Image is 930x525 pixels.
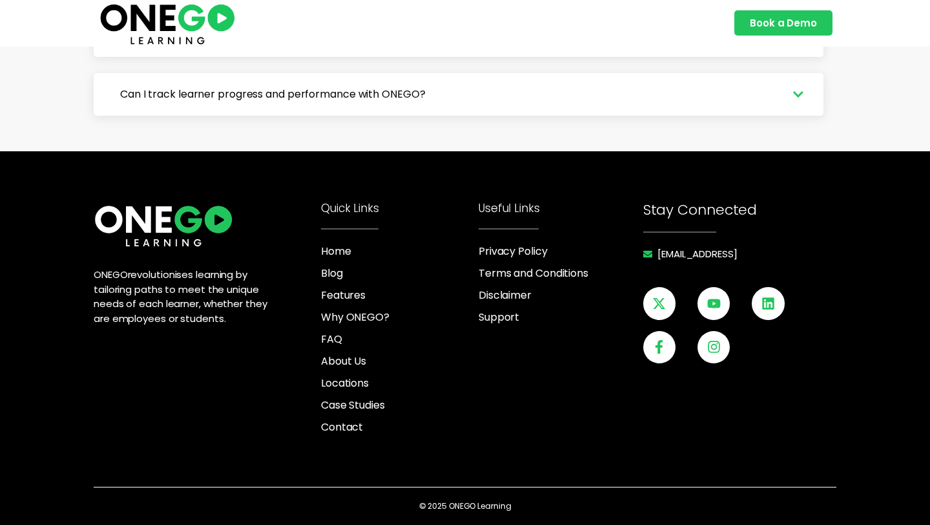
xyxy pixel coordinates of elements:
h4: Stay Connected [643,203,836,217]
span: ONEGO [94,268,128,281]
span: Privacy Policy [479,244,548,259]
h4: Quick Links [321,203,472,214]
a: FAQ [321,332,472,347]
span: Home [321,244,351,259]
a: Why ONEGO? [321,310,472,325]
a: Terms and Conditions [479,266,637,281]
span: Book a Demo [750,18,817,28]
a: Locations [321,376,472,391]
a: Case Studies [321,398,472,413]
span: Disclaimer [479,288,532,303]
a: Book a Demo [734,10,832,36]
a: About Us [321,354,472,369]
a: Blog [321,266,472,281]
a: Can I track learner progress and performance with ONEGO? [94,73,823,116]
span: [EMAIL_ADDRESS] [654,247,738,262]
img: ONE360 AI Corporate Learning [94,203,234,248]
span: Features [321,288,366,303]
a: Home [321,244,472,259]
a: Features [321,288,472,303]
span: FAQ [321,332,342,347]
span: Blog [321,266,343,281]
a: Support [479,310,637,325]
span: Can I track learner progress and performance with ONEGO? [120,87,431,102]
p: © 2025 ONEGO Learning [94,500,836,512]
a: Privacy Policy [479,244,637,259]
span: Why ONEGO? [321,310,389,325]
span: revolutionises learning by tailoring paths to meet the unique needs of each learner, whether they... [94,268,267,325]
a: [EMAIL_ADDRESS] [643,247,836,262]
span: Contact [321,420,363,435]
span: Locations [321,376,369,391]
h4: Useful Links [479,203,637,214]
a: Contact [321,420,472,435]
span: Support [479,310,519,325]
span: Terms and Conditions [479,266,588,281]
span: About Us [321,354,366,369]
a: Disclaimer [479,288,637,303]
span: Case Studies [321,398,385,413]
